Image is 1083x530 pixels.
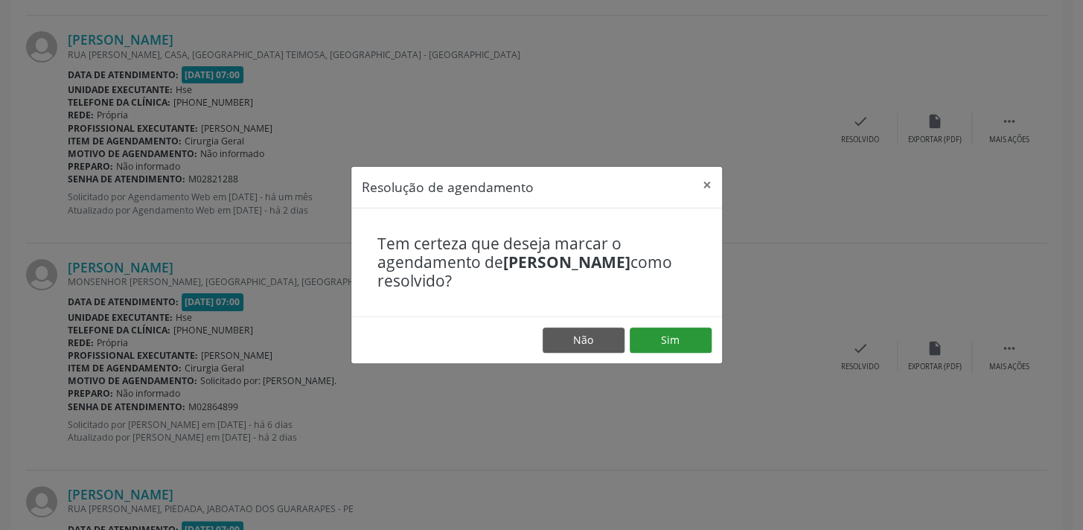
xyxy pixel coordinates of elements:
h5: Resolução de agendamento [362,177,534,197]
button: Close [692,167,722,203]
button: Sim [630,328,712,353]
h4: Tem certeza que deseja marcar o agendamento de como resolvido? [377,234,696,291]
button: Não [543,328,624,353]
b: [PERSON_NAME] [503,252,630,272]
